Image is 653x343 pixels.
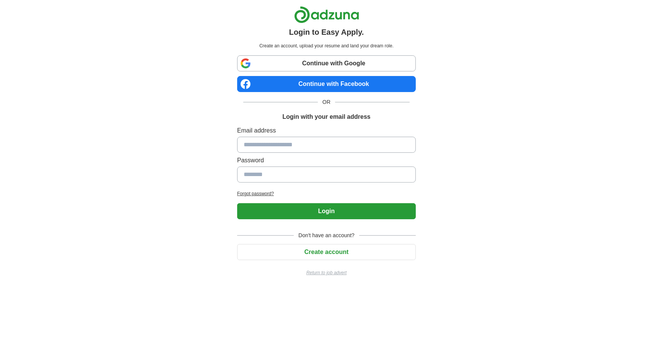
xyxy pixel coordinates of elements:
[237,249,416,255] a: Create account
[237,126,416,135] label: Email address
[318,98,335,106] span: OR
[282,112,370,121] h1: Login with your email address
[237,55,416,71] a: Continue with Google
[294,231,359,239] span: Don't have an account?
[237,203,416,219] button: Login
[237,244,416,260] button: Create account
[237,76,416,92] a: Continue with Facebook
[294,6,359,23] img: Adzuna logo
[289,26,364,38] h1: Login to Easy Apply.
[239,42,414,49] p: Create an account, upload your resume and land your dream role.
[237,269,416,276] a: Return to job advert
[237,190,416,197] a: Forgot password?
[237,156,416,165] label: Password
